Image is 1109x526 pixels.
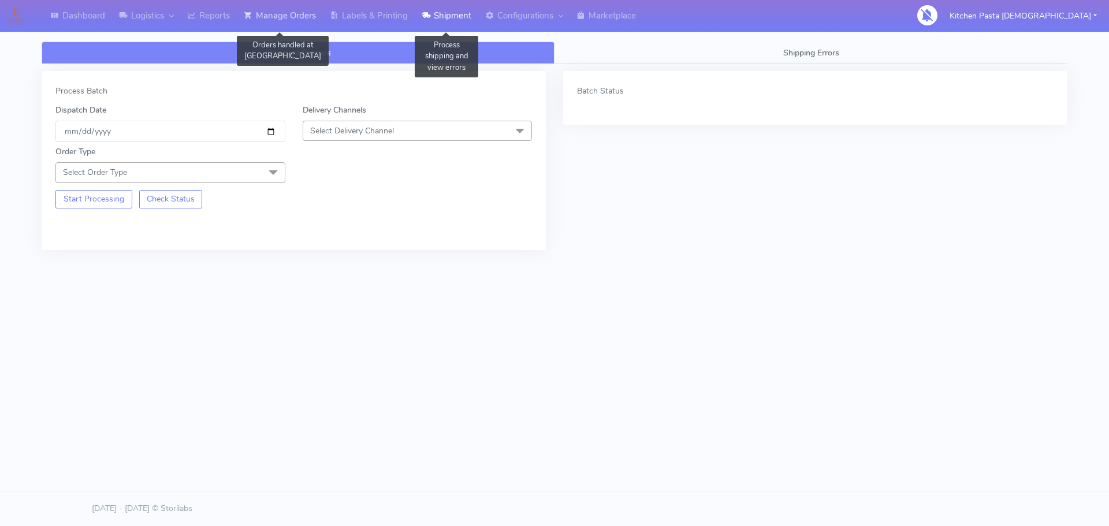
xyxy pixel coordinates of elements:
[139,190,203,208] button: Check Status
[63,167,127,178] span: Select Order Type
[55,85,532,97] div: Process Batch
[55,190,132,208] button: Start Processing
[42,42,1067,64] ul: Tabs
[303,104,366,116] label: Delivery Channels
[265,47,331,58] span: Shipment Process
[941,4,1106,28] button: Kitchen Pasta [DEMOGRAPHIC_DATA]
[783,47,839,58] span: Shipping Errors
[310,125,394,136] span: Select Delivery Channel
[55,146,95,158] label: Order Type
[577,85,1054,97] div: Batch Status
[55,104,106,116] label: Dispatch Date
